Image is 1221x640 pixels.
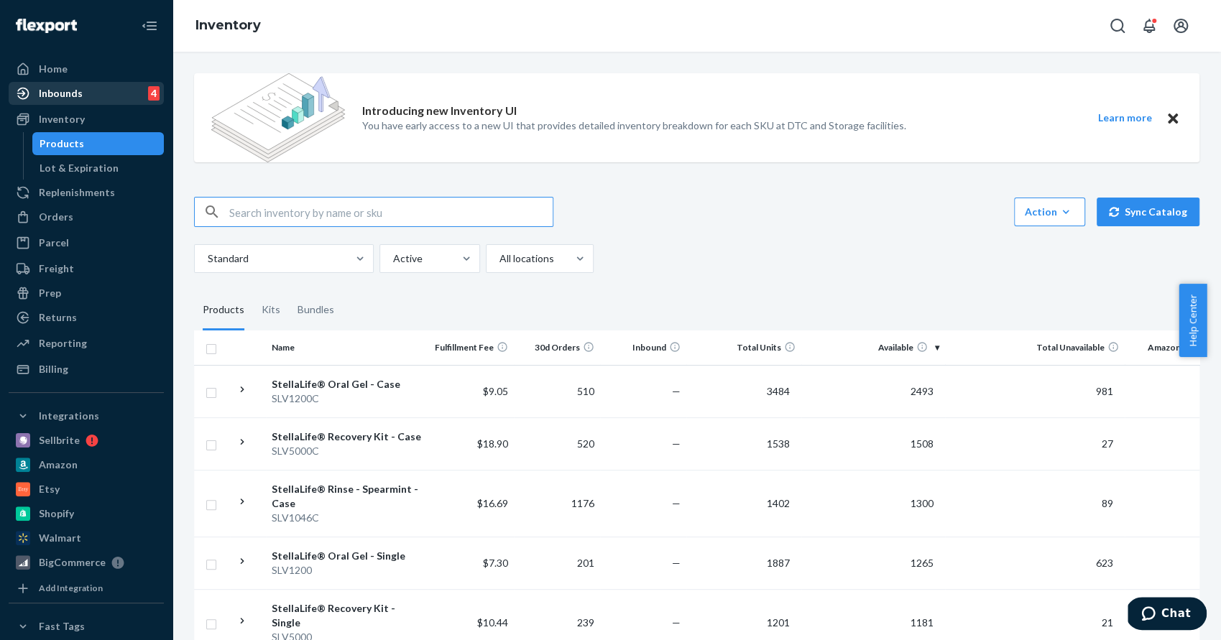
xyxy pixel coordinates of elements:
div: Freight [39,261,74,276]
div: Kits [262,290,280,330]
a: Amazon [9,453,164,476]
span: 21 [1096,616,1119,629]
a: Returns [9,306,164,329]
div: Fast Tags [39,619,85,634]
a: Prep [9,282,164,305]
button: Help Center [1179,284,1207,357]
ol: breadcrumbs [184,5,272,47]
div: Reporting [39,336,87,351]
div: 4 [148,86,160,101]
span: 1508 [905,437,939,450]
button: Open account menu [1166,11,1195,40]
span: 1887 [761,557,796,569]
button: Integrations [9,404,164,427]
div: Bundles [298,290,334,330]
a: Orders [9,205,164,228]
a: Inbounds4 [9,82,164,105]
span: 1181 [905,616,939,629]
button: Action [1014,198,1085,226]
th: 30d Orders [514,330,600,365]
span: — [672,557,681,569]
div: Orders [39,210,73,224]
span: $16.69 [477,497,508,509]
a: Add Integration [9,580,164,597]
span: — [672,385,681,397]
button: Close Navigation [135,11,164,40]
div: StellaLife® Recovery Kit - Case [272,430,422,444]
th: Available [801,330,945,365]
button: Close [1164,109,1182,127]
span: $9.05 [483,385,508,397]
input: Standard [206,251,208,266]
td: 520 [514,417,600,470]
img: new-reports-banner-icon.82668bd98b6a51aee86340f2a7b77ae3.png [211,73,345,162]
th: Total Units [686,330,801,365]
a: Inventory [195,17,261,33]
div: Etsy [39,482,60,496]
span: 623 [1090,557,1119,569]
a: Etsy [9,478,164,501]
input: Search inventory by name or sku [229,198,553,226]
iframe: Opens a widget where you can chat to one of our agents [1128,597,1207,633]
div: Integrations [39,409,99,423]
div: Inventory [39,112,85,126]
span: — [672,616,681,629]
td: 510 [514,365,600,417]
div: Sellbrite [39,433,80,447]
th: Fulfillment Fee [428,330,514,365]
p: You have early access to a new UI that provides detailed inventory breakdown for each SKU at DTC ... [362,119,906,133]
a: Freight [9,257,164,280]
input: All locations [498,251,499,266]
th: Inbound [600,330,686,365]
span: 1402 [761,497,796,509]
th: Name [266,330,428,365]
div: Amazon [39,458,78,472]
div: Parcel [39,236,69,250]
a: Inventory [9,108,164,131]
a: Replenishments [9,181,164,204]
button: Learn more [1089,109,1161,127]
th: Total Unavailable [945,330,1125,365]
a: Reporting [9,332,164,355]
button: Open Search Box [1103,11,1132,40]
span: 1300 [905,497,939,509]
span: 89 [1096,497,1119,509]
div: Walmart [39,531,81,545]
div: SLV1200 [272,563,422,578]
span: 981 [1090,385,1119,397]
span: — [672,497,681,509]
div: BigCommerce [39,555,106,570]
button: Open notifications [1135,11,1164,40]
span: 1265 [905,557,939,569]
a: BigCommerce [9,551,164,574]
a: Lot & Expiration [32,157,165,180]
div: Inbounds [39,86,83,101]
img: Flexport logo [16,19,77,33]
span: $7.30 [483,557,508,569]
span: 1201 [761,616,796,629]
span: $10.44 [477,616,508,629]
div: SLV5000C [272,444,422,458]
div: SLV1200C [272,391,422,406]
span: 27 [1096,437,1119,450]
button: Fast Tags [9,615,164,638]
a: Walmart [9,527,164,549]
p: Introducing new Inventory UI [362,103,517,119]
div: Action [1025,205,1074,219]
div: Products [40,136,84,151]
span: 2493 [905,385,939,397]
div: StellaLife® Rinse - Spearmint - Case [272,482,422,511]
input: Active [392,251,393,266]
a: Home [9,57,164,80]
div: Shopify [39,506,74,521]
div: Replenishments [39,185,115,200]
div: SLV1046C [272,511,422,525]
div: Prep [39,286,61,300]
div: StellaLife® Oral Gel - Single [272,549,422,563]
div: Returns [39,310,77,325]
div: StellaLife® Recovery Kit - Single [272,601,422,630]
div: Billing [39,362,68,376]
div: Add Integration [39,582,103,594]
